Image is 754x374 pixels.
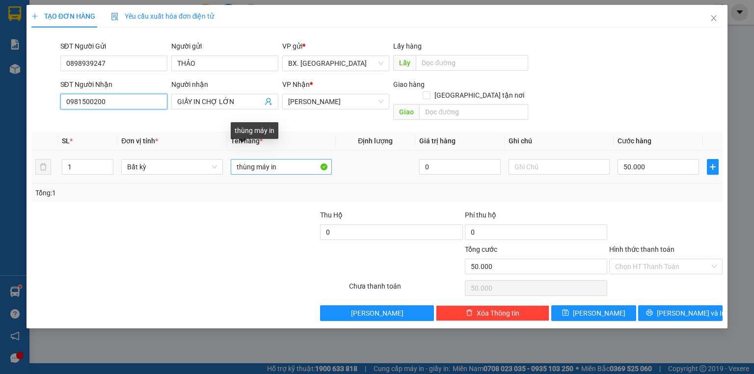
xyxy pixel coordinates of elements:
span: delete [466,309,473,317]
span: user-add [265,98,272,106]
button: deleteXóa Thông tin [436,305,549,321]
div: Chưa thanh toán [348,281,463,298]
span: Đơn vị tính [121,137,158,145]
div: Người gửi [171,41,278,52]
input: 0 [419,159,501,175]
span: VP Nhận [282,80,310,88]
span: An Dương Vương [288,94,383,109]
button: Close [700,5,727,32]
span: Định lượng [358,137,393,145]
div: Người nhận [171,79,278,90]
span: [PERSON_NAME] [351,308,404,319]
div: Phí thu hộ [465,210,607,224]
span: printer [646,309,653,317]
span: [PERSON_NAME] và In [657,308,726,319]
span: close [710,14,718,22]
input: Dọc đường [416,55,528,71]
span: [GEOGRAPHIC_DATA] tận nơi [431,90,528,101]
span: BX. Ninh Sơn [288,56,383,71]
img: icon [111,13,119,21]
button: save[PERSON_NAME] [551,305,636,321]
span: plus [31,13,38,20]
span: Yêu cầu xuất hóa đơn điện tử [111,12,215,20]
span: Lấy [393,55,416,71]
button: printer[PERSON_NAME] và In [638,305,723,321]
button: [PERSON_NAME] [320,305,433,321]
span: Giao [393,104,419,120]
span: Lấy hàng [393,42,422,50]
input: Dọc đường [419,104,528,120]
span: save [562,309,569,317]
span: SL [62,137,70,145]
label: Hình thức thanh toán [609,245,674,253]
button: plus [707,159,719,175]
div: VP gửi [282,41,389,52]
span: plus [707,163,718,171]
button: delete [35,159,51,175]
span: Thu Hộ [320,211,343,219]
div: thùng máy in [231,122,278,139]
th: Ghi chú [505,132,614,151]
div: SĐT Người Nhận [60,79,167,90]
input: Ghi Chú [509,159,610,175]
span: Tổng cước [465,245,497,253]
div: Tổng: 1 [35,187,292,198]
span: TẠO ĐƠN HÀNG [31,12,95,20]
span: Giao hàng [393,80,425,88]
span: Xóa Thông tin [477,308,519,319]
span: Cước hàng [618,137,651,145]
div: SĐT Người Gửi [60,41,167,52]
span: [PERSON_NAME] [573,308,625,319]
span: Bất kỳ [127,160,216,174]
span: Giá trị hàng [419,137,456,145]
input: VD: Bàn, Ghế [231,159,332,175]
